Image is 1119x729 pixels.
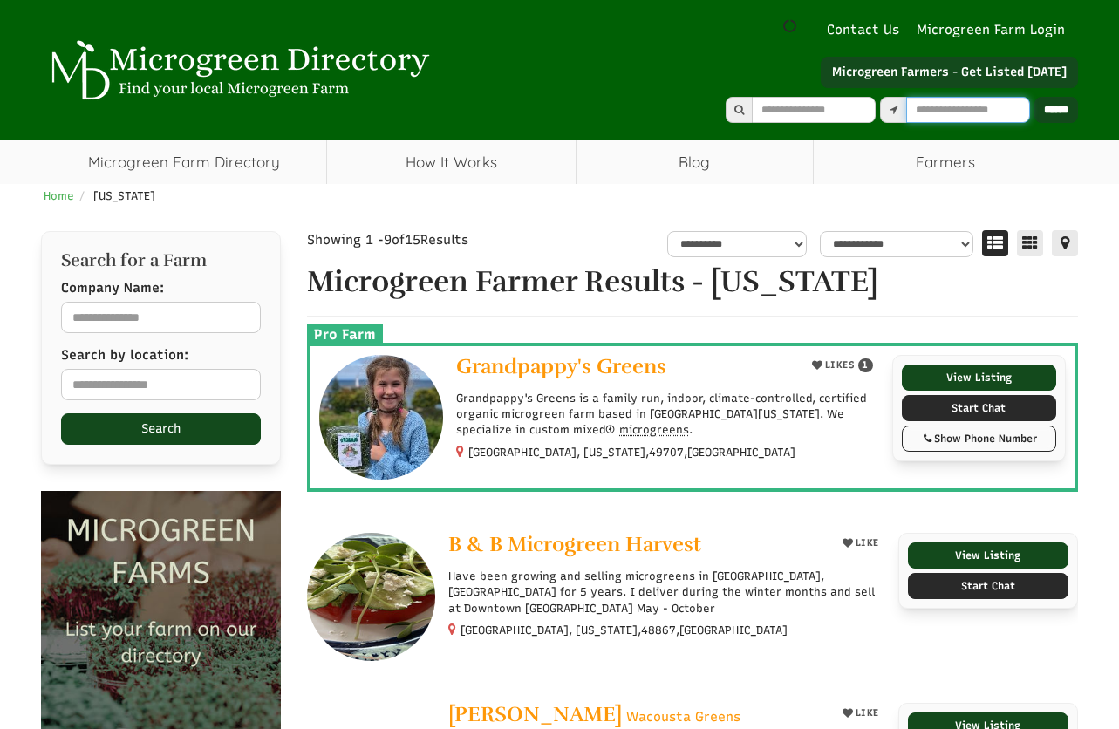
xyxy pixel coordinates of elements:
label: Search by location: [61,346,188,364]
span: LIKES [822,359,856,371]
span: Farmers [814,140,1078,184]
small: [GEOGRAPHIC_DATA], [US_STATE], , [461,623,788,637]
span: LIKE [853,537,879,548]
a: Microgreen Farmers - Get Listed [DATE] [821,57,1078,88]
label: Company Name: [61,279,164,297]
small: [GEOGRAPHIC_DATA], [US_STATE], , [468,446,795,459]
a: microgreens [606,423,689,436]
a: View Listing [902,364,1056,391]
button: Search [61,413,261,445]
a: Microgreen Farm Login [917,21,1074,39]
span: 1 [857,358,873,373]
a: Start Chat [902,395,1056,421]
a: Microgreen Farm Directory [41,140,326,184]
a: Contact Us [818,21,908,39]
span: Grandpappy's Greens [456,353,666,379]
a: How It Works [327,140,576,184]
span: 9 [384,232,392,248]
h2: Search for a Farm [61,251,261,270]
span: [US_STATE] [93,189,155,202]
img: Microgreen Directory [41,40,433,101]
button: LIKE [836,533,885,554]
span: microgreens [619,423,689,436]
span: [GEOGRAPHIC_DATA] [687,445,795,460]
span: 15 [405,232,420,248]
button: LIKE [836,703,885,724]
span: LIKE [853,707,879,719]
span: B & B Microgreen Harvest [448,531,701,557]
button: LIKES 1 [806,355,879,376]
div: Show Phone Number [911,431,1047,446]
a: Grandpappy's Greens [456,355,817,382]
img: Grandpappy's Greens [319,355,444,480]
span: [PERSON_NAME] [448,701,622,727]
a: Home [44,189,74,202]
p: Grandpappy's Greens is a family run, indoor, climate-controlled, certified organic microgreen far... [456,391,878,439]
span: 49707 [649,445,684,460]
span: 48867 [641,623,676,638]
a: Blog [577,140,813,184]
img: B & B Microgreen Harvest [307,533,435,661]
p: Have been growing and selling microgreens in [GEOGRAPHIC_DATA], [GEOGRAPHIC_DATA] for 5 years. I ... [448,569,885,617]
a: B & B Microgreen Harvest [448,533,824,560]
span: Wacousta Greens [626,708,740,726]
a: Start Chat [908,573,1068,599]
a: View Listing [908,542,1068,569]
div: Showing 1 - of Results [307,231,564,249]
h1: Microgreen Farmer Results - [US_STATE] [307,266,1078,298]
span: [GEOGRAPHIC_DATA] [679,623,788,638]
